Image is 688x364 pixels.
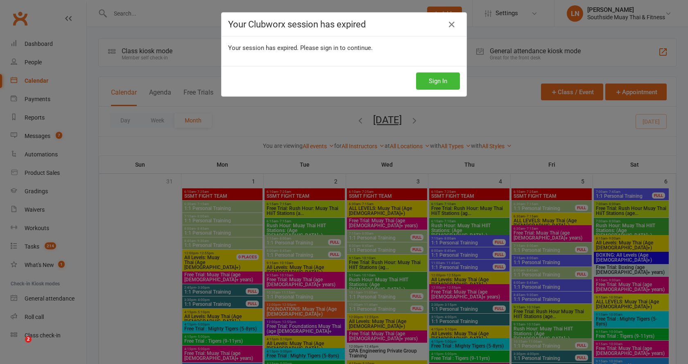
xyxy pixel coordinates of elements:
span: 2 [25,336,32,343]
a: Close [445,18,458,31]
iframe: Intercom live chat [8,336,28,356]
button: Sign In [416,72,460,90]
h4: Your Clubworx session has expired [228,19,460,29]
span: Your session has expired. Please sign in to continue. [228,44,373,52]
